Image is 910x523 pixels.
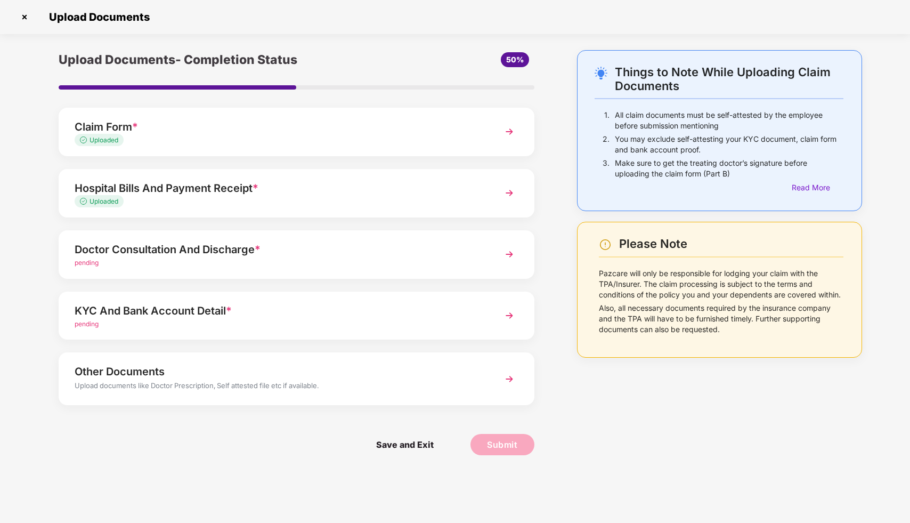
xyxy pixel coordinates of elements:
p: Make sure to get the treating doctor’s signature before uploading the claim form (Part B) [615,158,843,179]
p: Pazcare will only be responsible for lodging your claim with the TPA/Insurer. The claim processin... [599,268,844,300]
div: Read More [792,182,843,194]
div: Upload documents like Doctor Prescription, Self attested file etc if available. [75,380,481,394]
div: Hospital Bills And Payment Receipt [75,180,481,197]
div: Upload Documents- Completion Status [59,50,376,69]
img: svg+xml;base64,PHN2ZyBpZD0iTmV4dCIgeG1sbnM9Imh0dHA6Ly93d3cudzMub3JnLzIwMDAvc3ZnIiB3aWR0aD0iMzYiIG... [500,122,519,141]
img: svg+xml;base64,PHN2ZyBpZD0iQ3Jvc3MtMzJ4MzIiIHhtbG5zPSJodHRwOi8vd3d3LnczLm9yZy8yMDAwL3N2ZyIgd2lkdG... [16,9,33,26]
div: Other Documents [75,363,481,380]
div: Please Note [619,237,843,251]
img: svg+xml;base64,PHN2ZyB4bWxucz0iaHR0cDovL3d3dy53My5vcmcvMjAwMC9zdmciIHdpZHRoPSIyNC4wOTMiIGhlaWdodD... [595,67,607,79]
p: 1. [604,110,610,131]
span: 50% [506,55,524,64]
p: You may exclude self-attesting your KYC document, claim form and bank account proof. [615,134,843,155]
span: pending [75,259,99,267]
div: KYC And Bank Account Detail [75,302,481,319]
p: 3. [603,158,610,179]
div: Things to Note While Uploading Claim Documents [615,65,843,93]
img: svg+xml;base64,PHN2ZyBpZD0iTmV4dCIgeG1sbnM9Imh0dHA6Ly93d3cudzMub3JnLzIwMDAvc3ZnIiB3aWR0aD0iMzYiIG... [500,369,519,389]
img: svg+xml;base64,PHN2ZyBpZD0iV2FybmluZ18tXzI0eDI0IiBkYXRhLW5hbWU9Ildhcm5pbmcgLSAyNHgyNCIgeG1sbnM9Im... [599,238,612,251]
span: Uploaded [90,136,118,144]
span: Save and Exit [365,434,444,455]
img: svg+xml;base64,PHN2ZyBpZD0iTmV4dCIgeG1sbnM9Imh0dHA6Ly93d3cudzMub3JnLzIwMDAvc3ZnIiB3aWR0aD0iMzYiIG... [500,306,519,325]
button: Submit [470,434,534,455]
img: svg+xml;base64,PHN2ZyB4bWxucz0iaHR0cDovL3d3dy53My5vcmcvMjAwMC9zdmciIHdpZHRoPSIxMy4zMzMiIGhlaWdodD... [80,198,90,205]
span: Upload Documents [38,11,155,23]
div: Doctor Consultation And Discharge [75,241,481,258]
p: 2. [603,134,610,155]
p: Also, all necessary documents required by the insurance company and the TPA will have to be furni... [599,303,844,335]
img: svg+xml;base64,PHN2ZyBpZD0iTmV4dCIgeG1sbnM9Imh0dHA6Ly93d3cudzMub3JnLzIwMDAvc3ZnIiB3aWR0aD0iMzYiIG... [500,183,519,203]
img: svg+xml;base64,PHN2ZyBpZD0iTmV4dCIgeG1sbnM9Imh0dHA6Ly93d3cudzMub3JnLzIwMDAvc3ZnIiB3aWR0aD0iMzYiIG... [500,245,519,264]
span: Uploaded [90,197,118,205]
p: All claim documents must be self-attested by the employee before submission mentioning [615,110,843,131]
div: Claim Form [75,118,481,135]
span: pending [75,320,99,328]
img: svg+xml;base64,PHN2ZyB4bWxucz0iaHR0cDovL3d3dy53My5vcmcvMjAwMC9zdmciIHdpZHRoPSIxMy4zMzMiIGhlaWdodD... [80,136,90,143]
